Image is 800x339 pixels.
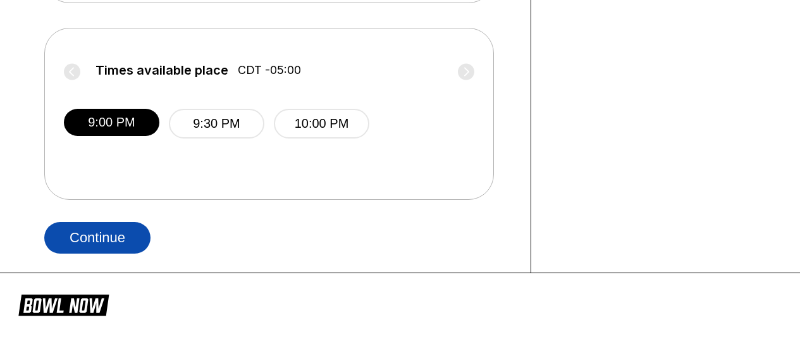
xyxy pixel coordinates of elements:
[169,109,264,139] button: 9:30 PM
[64,109,159,136] button: 9:00 PM
[95,63,228,77] span: Times available place
[44,222,151,254] button: Continue
[274,109,369,139] button: 10:00 PM
[238,63,301,77] span: CDT -05:00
